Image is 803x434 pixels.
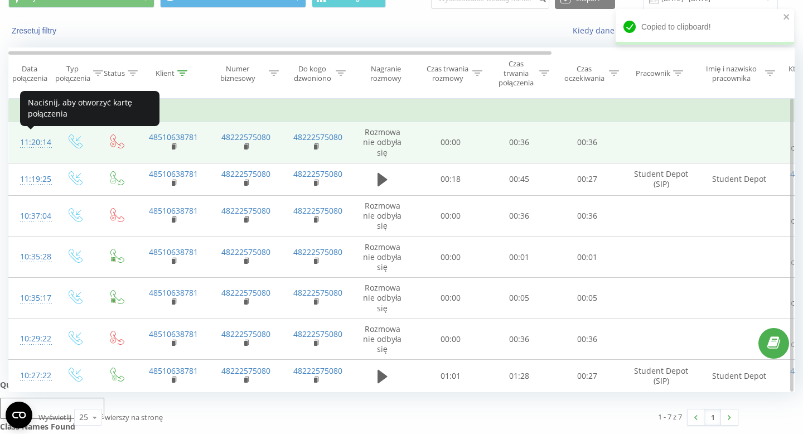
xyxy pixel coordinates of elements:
[293,132,342,142] a: 48222575080
[221,205,270,216] a: 48222575080
[486,163,553,195] td: 00:45
[416,163,486,195] td: 00:18
[363,127,401,157] span: Rozmowa nie odbyła się
[425,64,470,83] div: Czas trwania rozmowy
[105,412,163,422] span: wierszy na stronę
[486,278,553,319] td: 00:05
[416,196,486,237] td: 00:00
[20,287,42,309] div: 10:35:17
[293,329,342,339] a: 48222575080
[6,402,32,428] button: Open CMP widget
[79,412,88,423] div: 25
[156,69,175,78] div: Klient
[20,132,42,153] div: 11:20:14
[553,237,622,278] td: 00:01
[221,168,270,179] a: 48222575080
[55,64,90,83] div: Typ połączenia
[20,91,159,126] div: Naciśnij, aby otworzyć kartę połączenia
[783,12,791,23] button: close
[293,168,342,179] a: 48222575080
[149,365,198,376] a: 48510638781
[486,360,553,392] td: 01:28
[416,278,486,319] td: 00:00
[658,411,682,422] div: 1 - 7 z 7
[553,122,622,163] td: 00:36
[293,247,342,257] a: 48222575080
[486,122,553,163] td: 00:36
[700,360,778,392] td: Student Depot
[553,278,622,319] td: 00:05
[149,247,198,257] a: 48510638781
[486,237,553,278] td: 00:01
[149,132,198,142] a: 48510638781
[221,287,270,298] a: 48222575080
[416,237,486,278] td: 00:00
[704,409,721,425] a: 1
[221,132,270,142] a: 48222575080
[293,287,342,298] a: 48222575080
[622,163,700,195] td: Student Depot (SIP)
[359,64,413,83] div: Nagranie rozmowy
[553,360,622,392] td: 00:27
[149,287,198,298] a: 48510638781
[363,200,401,231] span: Rozmowa nie odbyła się
[416,360,486,392] td: 01:01
[293,365,342,376] a: 48222575080
[553,163,622,195] td: 00:27
[221,329,270,339] a: 48222575080
[20,328,42,350] div: 10:29:22
[553,319,622,360] td: 00:36
[20,246,42,268] div: 10:35:28
[416,319,486,360] td: 00:00
[292,64,333,83] div: Do kogo dzwoniono
[8,26,62,36] button: Zresetuj filtry
[495,59,536,88] div: Czas trwania połączenia
[636,69,670,78] div: Pracownik
[20,168,42,190] div: 11:19:25
[700,163,778,195] td: Student Depot
[486,319,553,360] td: 00:36
[20,365,42,387] div: 10:27:22
[553,196,622,237] td: 00:36
[486,196,553,237] td: 00:36
[293,205,342,216] a: 48222575080
[38,412,71,422] span: Wyświetlij
[700,64,763,83] div: Imię i nazwisko pracownika
[363,282,401,313] span: Rozmowa nie odbyła się
[221,247,270,257] a: 48222575080
[20,205,42,227] div: 10:37:04
[363,324,401,354] span: Rozmowa nie odbyła się
[149,205,198,216] a: 48510638781
[416,122,486,163] td: 00:00
[562,64,606,83] div: Czas oczekiwania
[363,242,401,272] span: Rozmowa nie odbyła się
[149,329,198,339] a: 48510638781
[573,25,795,36] a: Kiedy dane mogą różnić się od danych z innych systemów
[622,360,700,392] td: Student Depot (SIP)
[210,64,267,83] div: Numer biznesowy
[221,365,270,376] a: 48222575080
[104,69,125,78] div: Status
[9,64,50,83] div: Data połączenia
[616,9,794,45] div: Copied to clipboard!
[149,168,198,179] a: 48510638781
